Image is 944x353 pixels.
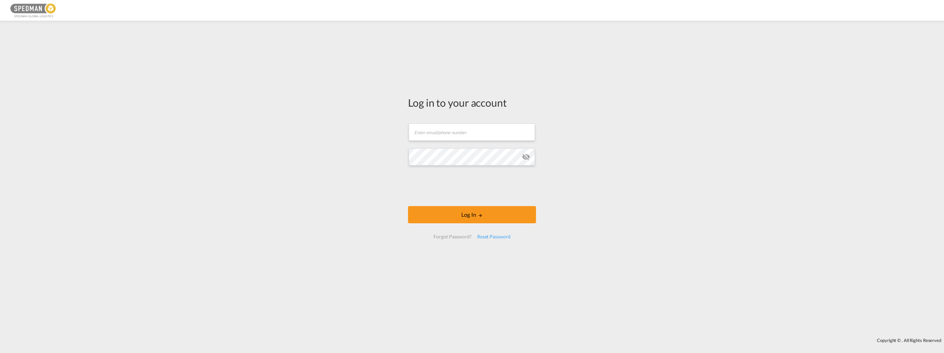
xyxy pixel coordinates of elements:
[431,231,474,243] div: Forgot Password?
[408,206,536,223] button: LOGIN
[420,172,524,199] iframe: reCAPTCHA
[474,231,513,243] div: Reset Password
[10,3,57,18] img: c12ca350ff1b11efb6b291369744d907.png
[409,124,535,141] input: Enter email/phone number
[408,95,536,110] div: Log in to your account
[522,153,530,161] md-icon: icon-eye-off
